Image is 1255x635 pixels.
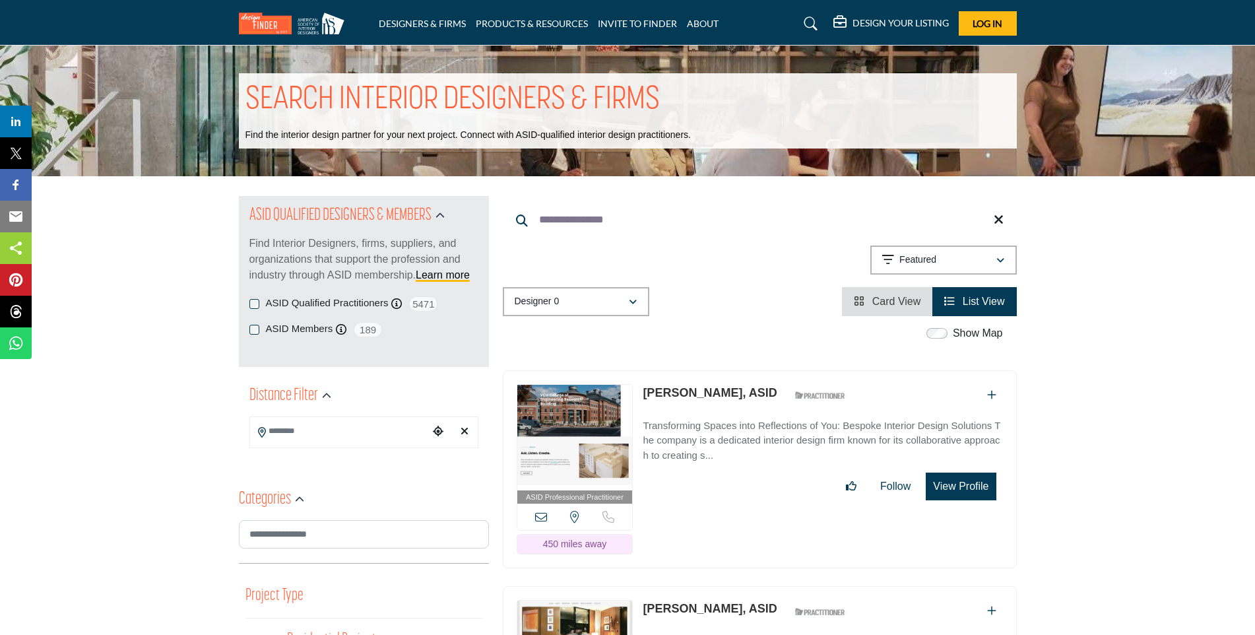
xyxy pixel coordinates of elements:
[250,418,428,444] input: Search Location
[872,296,921,307] span: Card View
[842,287,932,316] li: Card View
[476,18,588,29] a: PRODUCTS & RESOURCES
[266,296,389,311] label: ASID Qualified Practitioners
[249,384,318,408] h2: Distance Filter
[833,16,949,32] div: DESIGN YOUR LISTING
[239,13,351,34] img: Site Logo
[239,520,489,549] input: Search Category
[239,488,291,512] h2: Categories
[249,325,259,335] input: ASID Members checkbox
[643,602,777,615] a: [PERSON_NAME], ASID
[870,246,1017,275] button: Featured
[503,287,649,316] button: Designer 0
[515,295,560,308] p: Designer 0
[853,17,949,29] h5: DESIGN YOUR LISTING
[503,204,1017,236] input: Search Keyword
[687,18,719,29] a: ABOUT
[408,296,438,312] span: 5471
[428,418,448,446] div: Choose your current location
[926,473,996,500] button: View Profile
[249,204,432,228] h2: ASID QUALIFIED DESIGNERS & MEMBERS
[790,387,849,404] img: ASID Qualified Practitioners Badge Icon
[416,269,470,281] a: Learn more
[517,385,633,504] a: ASID Professional Practitioner
[643,418,1002,463] p: Transforming Spaces into Reflections of You: Bespoke Interior Design Solutions The company is a d...
[987,389,996,401] a: Add To List
[953,325,1003,341] label: Show Map
[643,384,777,402] p: Gillian Bowman, ASID
[249,236,478,283] p: Find Interior Designers, firms, suppliers, and organizations that support the profession and indu...
[973,18,1002,29] span: Log In
[837,473,865,500] button: Like listing
[963,296,1005,307] span: List View
[932,287,1016,316] li: List View
[598,18,677,29] a: INVITE TO FINDER
[790,603,849,620] img: ASID Qualified Practitioners Badge Icon
[455,418,474,446] div: Clear search location
[353,321,383,338] span: 189
[854,296,920,307] a: View Card
[543,539,607,549] span: 450 miles away
[643,386,777,399] a: [PERSON_NAME], ASID
[249,299,259,309] input: ASID Qualified Practitioners checkbox
[944,296,1004,307] a: View List
[517,385,633,490] img: Gillian Bowman, ASID
[872,473,919,500] button: Follow
[245,80,660,121] h1: SEARCH INTERIOR DESIGNERS & FIRMS
[245,584,304,609] button: Project Type
[899,253,936,267] p: Featured
[526,492,624,503] span: ASID Professional Practitioner
[266,321,333,337] label: ASID Members
[987,605,996,617] a: Add To List
[643,411,1002,463] a: Transforming Spaces into Reflections of You: Bespoke Interior Design Solutions The company is a d...
[791,13,826,34] a: Search
[379,18,466,29] a: DESIGNERS & FIRMS
[959,11,1017,36] button: Log In
[643,600,777,618] p: G Alford, ASID
[245,129,691,142] p: Find the interior design partner for your next project. Connect with ASID-qualified interior desi...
